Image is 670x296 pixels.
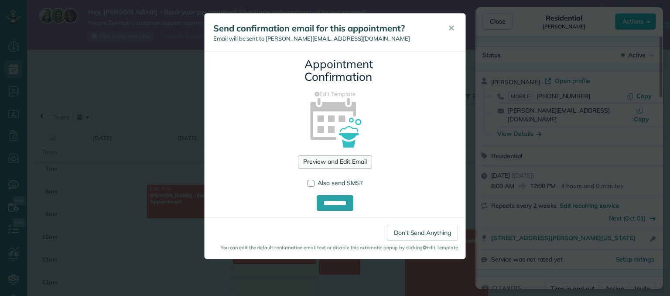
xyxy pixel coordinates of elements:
small: You can edit the default confirmation email text or disable this automatic popup by clicking Edit... [212,244,458,251]
a: Preview and Edit Email [298,155,372,169]
span: Also send SMS? [318,179,362,187]
span: ✕ [448,23,455,33]
a: Edit Template [211,90,459,98]
h5: Send confirmation email for this appointment? [213,22,436,34]
a: Don't Send Anything [387,225,458,241]
img: appointment_confirmation_icon-141e34405f88b12ade42628e8c248340957700ab75a12ae832a8710e9b578dc5.png [296,83,374,161]
span: Email will be sent to [PERSON_NAME][EMAIL_ADDRESS][DOMAIN_NAME] [213,35,410,42]
h3: Appointment Confirmation [304,58,366,83]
